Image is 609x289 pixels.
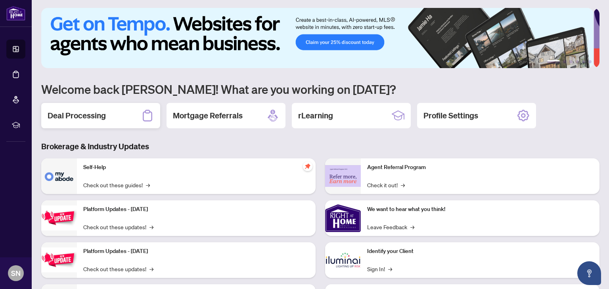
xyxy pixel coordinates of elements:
h2: rLearning [298,110,333,121]
span: → [388,264,392,273]
a: Check out these guides!→ [83,181,150,189]
span: SN [11,268,21,279]
a: Leave Feedback→ [367,222,414,231]
button: 4 [576,60,579,63]
h3: Brokerage & Industry Updates [41,141,599,152]
h1: Welcome back [PERSON_NAME]! What are you working on [DATE]? [41,82,599,97]
img: logo [6,6,25,21]
p: Platform Updates - [DATE] [83,205,309,214]
p: We want to hear what you think! [367,205,593,214]
button: Open asap [577,261,601,285]
p: Agent Referral Program [367,163,593,172]
h2: Deal Processing [48,110,106,121]
img: Identify your Client [325,242,361,278]
a: Sign In!→ [367,264,392,273]
img: Self-Help [41,158,77,194]
img: Platform Updates - July 21, 2025 [41,205,77,230]
button: 3 [569,60,573,63]
span: → [410,222,414,231]
a: Check out these updates!→ [83,222,153,231]
p: Self-Help [83,163,309,172]
a: Check out these updates!→ [83,264,153,273]
img: We want to hear what you think! [325,200,361,236]
h2: Mortgage Referrals [173,110,243,121]
button: 2 [563,60,566,63]
span: → [401,181,405,189]
span: → [146,181,150,189]
img: Agent Referral Program [325,165,361,187]
img: Platform Updates - July 8, 2025 [41,247,77,272]
button: 6 [588,60,592,63]
span: → [149,222,153,231]
a: Check it out!→ [367,181,405,189]
span: pushpin [303,162,312,171]
img: Slide 0 [41,8,594,68]
button: 1 [547,60,560,63]
button: 5 [582,60,585,63]
p: Platform Updates - [DATE] [83,247,309,256]
p: Identify your Client [367,247,593,256]
span: → [149,264,153,273]
h2: Profile Settings [423,110,478,121]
